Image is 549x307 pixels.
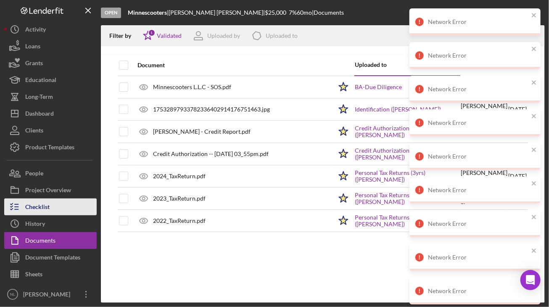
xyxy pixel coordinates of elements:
[4,55,97,71] button: Grants
[428,52,529,59] div: Network Error
[153,84,231,90] div: Minnescooters L.L.C - SOS.pdf
[428,187,529,193] div: Network Error
[355,147,460,161] a: Credit Authorization ([PERSON_NAME])
[355,61,407,68] div: Uploaded to
[153,128,251,135] div: [PERSON_NAME] - Credit Report.pdf
[4,122,97,139] button: Clients
[4,105,97,122] button: Dashboard
[428,19,529,25] div: Network Error
[25,266,42,285] div: Sheets
[355,214,460,228] a: Personal Tax Returns (3yrs) ([PERSON_NAME])
[153,217,206,224] div: 2022_TaxReturn.pdf
[4,232,97,249] button: Documents
[355,106,441,113] a: Identification ([PERSON_NAME])
[157,32,182,39] div: Validated
[137,62,332,69] div: Document
[25,215,45,234] div: History
[4,88,97,105] button: Long-Term
[207,32,240,39] div: Uploaded by
[25,182,71,201] div: Project Overview
[531,12,537,20] button: close
[25,21,46,40] div: Activity
[355,192,460,205] a: Personal Tax Returns (3yrs) ([PERSON_NAME])
[531,214,537,222] button: close
[4,182,97,198] button: Project Overview
[531,180,537,188] button: close
[531,247,537,255] button: close
[21,286,76,305] div: [PERSON_NAME]
[109,32,137,39] div: Filter by
[25,38,40,57] div: Loans
[531,146,537,154] button: close
[153,151,269,157] div: Credit Authorization -- [DATE] 03_55pm.pdf
[148,29,156,37] div: 1
[25,122,43,141] div: Clients
[428,86,529,93] div: Network Error
[169,9,265,16] div: [PERSON_NAME] [PERSON_NAME] |
[4,286,97,303] button: NL[PERSON_NAME]
[531,79,537,87] button: close
[4,38,97,55] button: Loans
[312,9,344,16] div: | Documents
[289,9,297,16] div: 7 %
[153,195,206,202] div: 2023_TaxReturn.pdf
[265,9,286,16] span: $25,000
[4,165,97,182] button: People
[25,55,43,74] div: Grants
[428,254,529,261] div: Network Error
[25,232,55,251] div: Documents
[128,9,167,16] b: Minnescooters
[25,139,74,158] div: Product Templates
[355,125,460,138] a: Credit Authorization ([PERSON_NAME])
[531,45,537,53] button: close
[428,153,529,160] div: Network Error
[428,220,529,227] div: Network Error
[25,165,43,184] div: People
[153,173,206,180] div: 2024_TaxReturn.pdf
[4,139,97,156] button: Product Templates
[355,169,460,183] a: Personal Tax Returns (3yrs) ([PERSON_NAME])
[4,198,97,215] button: Checklist
[4,21,97,38] button: Activity
[153,106,270,113] div: 17532897933782336402914176751463.jpg
[128,9,169,16] div: |
[4,215,97,232] button: History
[297,9,312,16] div: 60 mo
[4,266,97,283] button: Sheets
[4,71,97,88] button: Educational
[25,105,54,124] div: Dashboard
[25,71,56,90] div: Educational
[4,249,97,266] button: Document Templates
[266,32,298,39] div: Uploaded to
[101,8,121,18] div: Open
[10,292,16,297] text: NL
[25,249,80,268] div: Document Templates
[531,113,537,121] button: close
[25,88,53,107] div: Long-Term
[520,270,541,290] div: Open Intercom Messenger
[355,84,402,90] a: BA-Due Diligence
[25,198,50,217] div: Checklist
[428,288,529,294] div: Network Error
[428,119,529,126] div: Network Error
